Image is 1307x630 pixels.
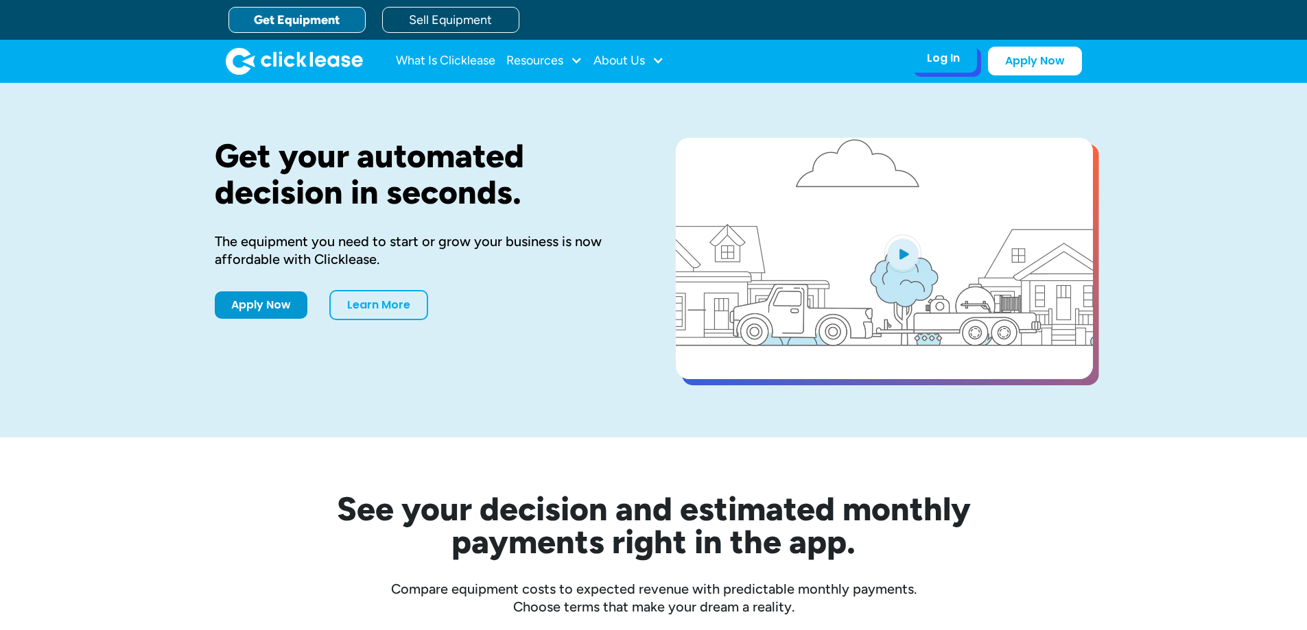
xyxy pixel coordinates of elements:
img: Blue play button logo on a light blue circular background [884,234,921,273]
a: Sell Equipment [382,7,519,33]
img: Clicklease logo [226,47,363,75]
a: What Is Clicklease [396,47,495,75]
div: Log In [927,51,960,65]
a: Apply Now [215,291,307,319]
a: Learn More [329,290,428,320]
div: Compare equipment costs to expected revenue with predictable monthly payments. Choose terms that ... [215,580,1093,616]
div: About Us [593,47,664,75]
a: Get Equipment [228,7,366,33]
div: Resources [506,47,582,75]
a: home [226,47,363,75]
a: Apply Now [988,47,1082,75]
h1: Get your automated decision in seconds. [215,138,632,210]
div: The equipment you need to start or grow your business is now affordable with Clicklease. [215,232,632,268]
a: open lightbox [676,138,1093,379]
h2: See your decision and estimated monthly payments right in the app. [270,492,1038,558]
